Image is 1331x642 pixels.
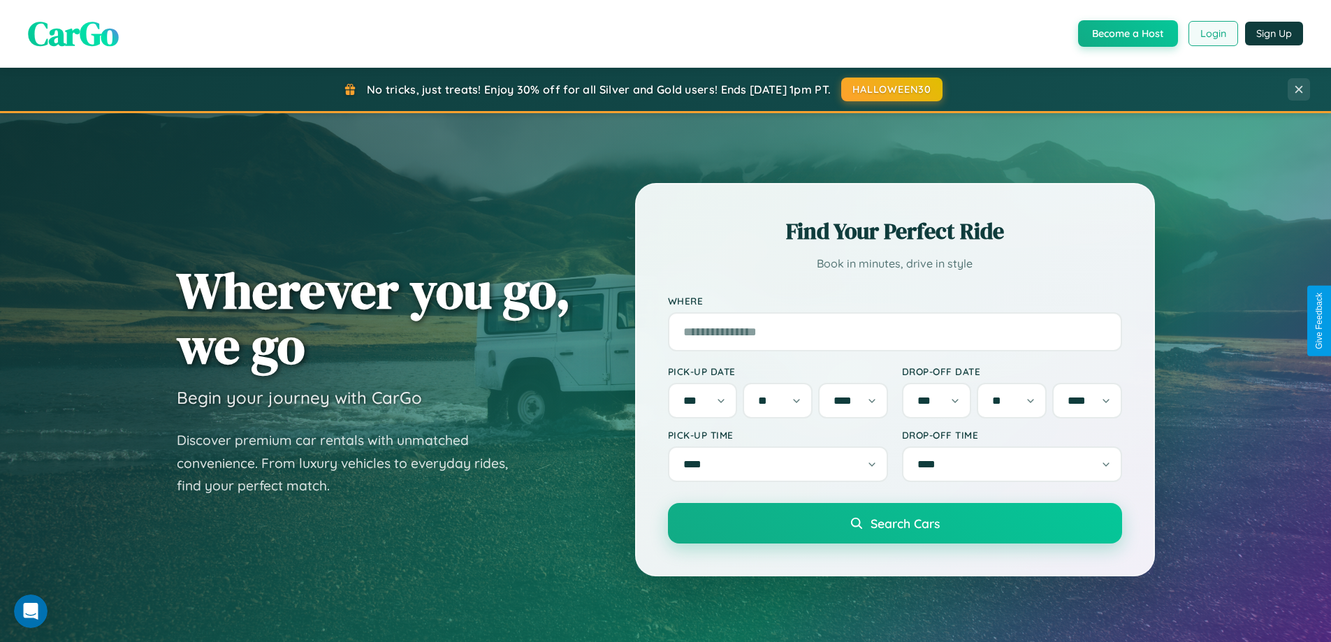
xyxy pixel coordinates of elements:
[28,10,119,57] span: CarGo
[1245,22,1303,45] button: Sign Up
[902,365,1122,377] label: Drop-off Date
[1078,20,1178,47] button: Become a Host
[668,503,1122,543] button: Search Cars
[668,216,1122,247] h2: Find Your Perfect Ride
[902,429,1122,441] label: Drop-off Time
[1314,293,1324,349] div: Give Feedback
[668,295,1122,307] label: Where
[1188,21,1238,46] button: Login
[668,429,888,441] label: Pick-up Time
[14,594,48,628] iframe: Intercom live chat
[177,429,526,497] p: Discover premium car rentals with unmatched convenience. From luxury vehicles to everyday rides, ...
[668,365,888,377] label: Pick-up Date
[367,82,831,96] span: No tricks, just treats! Enjoy 30% off for all Silver and Gold users! Ends [DATE] 1pm PT.
[668,254,1122,274] p: Book in minutes, drive in style
[871,516,940,531] span: Search Cars
[841,78,943,101] button: HALLOWEEN30
[177,263,571,373] h1: Wherever you go, we go
[177,387,422,408] h3: Begin your journey with CarGo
